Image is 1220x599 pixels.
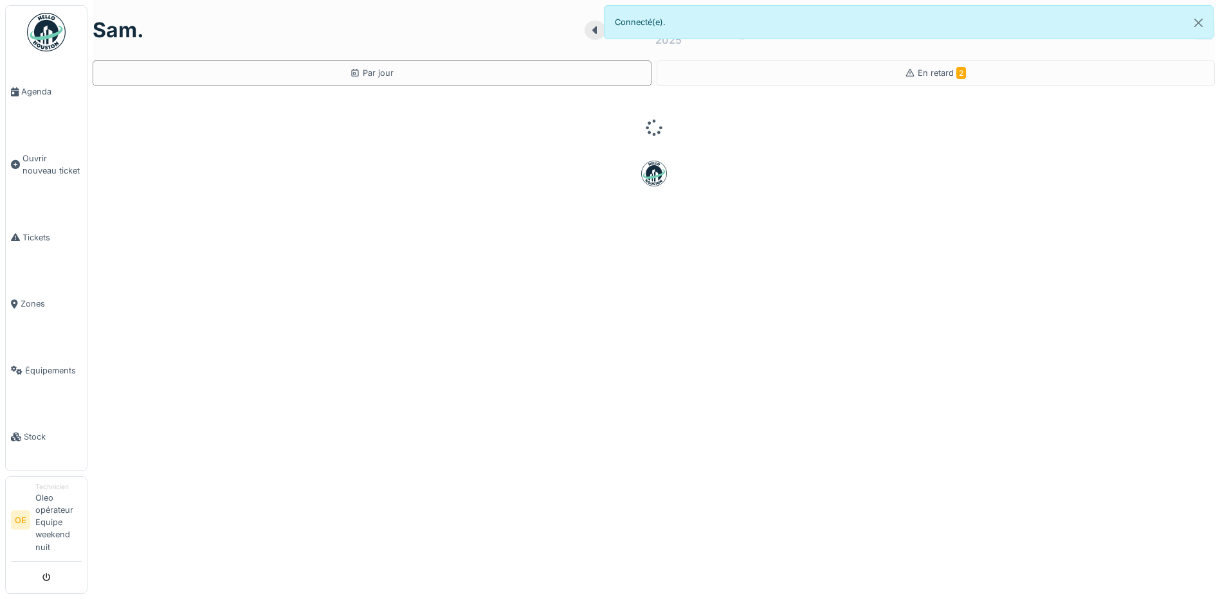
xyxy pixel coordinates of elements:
a: OE TechnicienOleo opérateur Equipe weekend nuit [11,482,82,562]
span: 2 [956,67,966,79]
a: Équipements [6,337,87,404]
a: Agenda [6,58,87,125]
li: OE [11,510,30,530]
span: Stock [24,431,82,443]
span: Équipements [25,364,82,377]
img: badge-BVDL4wpA.svg [641,161,667,186]
div: 2025 [655,32,682,48]
div: Par jour [350,67,394,79]
li: Oleo opérateur Equipe weekend nuit [35,482,82,559]
div: Connecté(e). [604,5,1214,39]
a: Ouvrir nouveau ticket [6,125,87,204]
h1: sam. [93,18,144,42]
a: Stock [6,404,87,470]
span: Ouvrir nouveau ticket [23,152,82,177]
span: En retard [918,68,966,78]
span: Tickets [23,231,82,244]
span: Zones [21,298,82,310]
img: Badge_color-CXgf-gQk.svg [27,13,66,51]
div: Technicien [35,482,82,492]
a: Zones [6,271,87,337]
a: Tickets [6,204,87,271]
span: Agenda [21,85,82,98]
button: Close [1184,6,1213,40]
